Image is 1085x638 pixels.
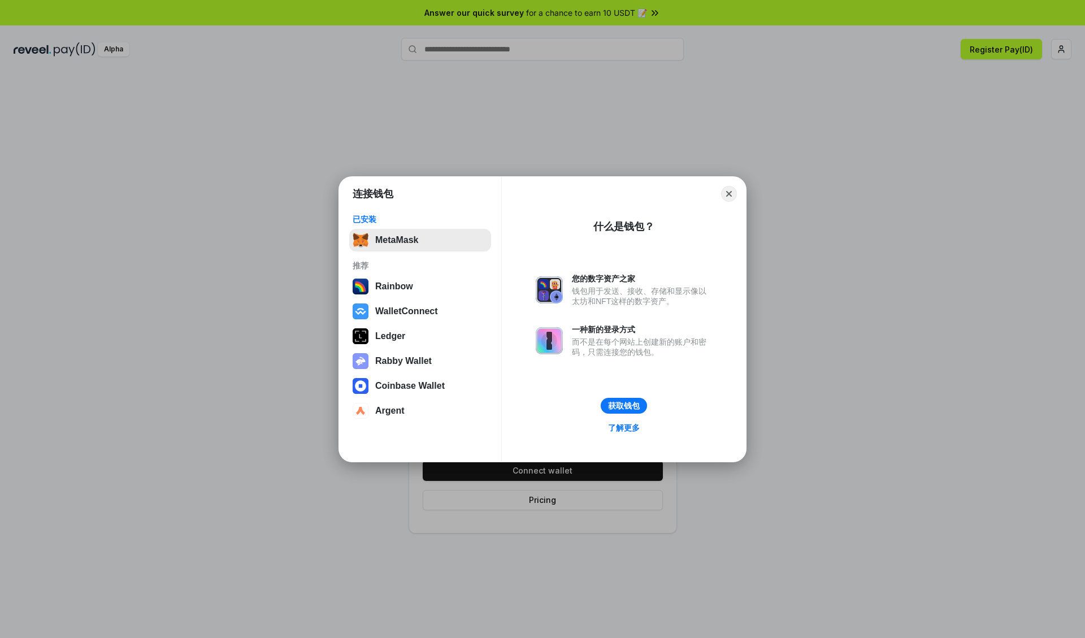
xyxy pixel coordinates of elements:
[349,229,491,251] button: MetaMask
[353,353,368,369] img: svg+xml,%3Csvg%20xmlns%3D%22http%3A%2F%2Fwww.w3.org%2F2000%2Fsvg%22%20fill%3D%22none%22%20viewBox...
[353,378,368,394] img: svg+xml,%3Csvg%20width%3D%2228%22%20height%3D%2228%22%20viewBox%3D%220%200%2028%2028%22%20fill%3D...
[353,232,368,248] img: svg+xml,%3Csvg%20fill%3D%22none%22%20height%3D%2233%22%20viewBox%3D%220%200%2035%2033%22%20width%...
[353,214,488,224] div: 已安装
[601,420,646,435] a: 了解更多
[536,327,563,354] img: svg+xml,%3Csvg%20xmlns%3D%22http%3A%2F%2Fwww.w3.org%2F2000%2Fsvg%22%20fill%3D%22none%22%20viewBox...
[353,303,368,319] img: svg+xml,%3Csvg%20width%3D%2228%22%20height%3D%2228%22%20viewBox%3D%220%200%2028%2028%22%20fill%3D...
[353,261,488,271] div: 推荐
[353,279,368,294] img: svg+xml,%3Csvg%20width%3D%22120%22%20height%3D%22120%22%20viewBox%3D%220%200%20120%20120%22%20fil...
[353,328,368,344] img: svg+xml,%3Csvg%20xmlns%3D%22http%3A%2F%2Fwww.w3.org%2F2000%2Fsvg%22%20width%3D%2228%22%20height%3...
[353,187,393,201] h1: 连接钱包
[349,325,491,348] button: Ledger
[353,403,368,419] img: svg+xml,%3Csvg%20width%3D%2228%22%20height%3D%2228%22%20viewBox%3D%220%200%2028%2028%22%20fill%3D...
[593,220,654,233] div: 什么是钱包？
[572,337,712,357] div: 而不是在每个网站上创建新的账户和密码，只需连接您的钱包。
[375,235,418,245] div: MetaMask
[375,381,445,391] div: Coinbase Wallet
[608,401,640,411] div: 获取钱包
[536,276,563,303] img: svg+xml,%3Csvg%20xmlns%3D%22http%3A%2F%2Fwww.w3.org%2F2000%2Fsvg%22%20fill%3D%22none%22%20viewBox...
[349,400,491,422] button: Argent
[349,375,491,397] button: Coinbase Wallet
[608,423,640,433] div: 了解更多
[375,331,405,341] div: Ledger
[721,186,737,202] button: Close
[375,306,438,316] div: WalletConnect
[349,275,491,298] button: Rainbow
[375,356,432,366] div: Rabby Wallet
[375,281,413,292] div: Rainbow
[572,286,712,306] div: 钱包用于发送、接收、存储和显示像以太坊和NFT这样的数字资产。
[375,406,405,416] div: Argent
[572,324,712,335] div: 一种新的登录方式
[572,274,712,284] div: 您的数字资产之家
[601,398,647,414] button: 获取钱包
[349,350,491,372] button: Rabby Wallet
[349,300,491,323] button: WalletConnect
